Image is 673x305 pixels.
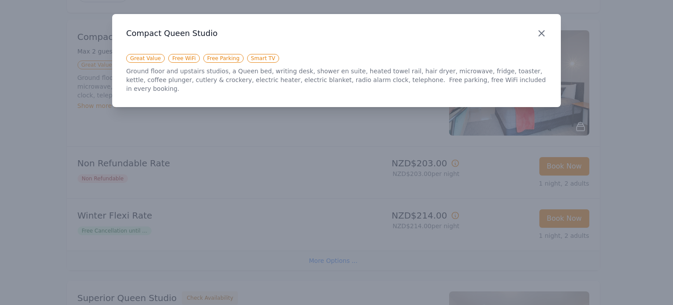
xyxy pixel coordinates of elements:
span: Great Value [126,54,165,63]
span: Smart TV [247,54,280,63]
span: Free WiFi [168,54,200,63]
p: Ground floor and upstairs studios, a Queen bed, writing desk, shower en suite, heated towel rail,... [126,67,547,93]
h3: Compact Queen Studio [126,28,547,39]
span: Free Parking [203,54,244,63]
